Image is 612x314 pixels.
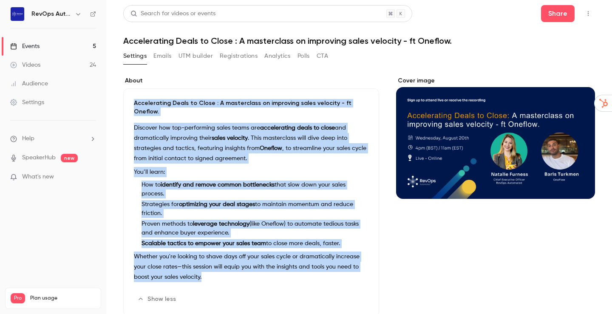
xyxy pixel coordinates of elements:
[134,292,181,306] button: Show less
[212,135,248,141] strong: sales velocity
[30,295,96,302] span: Plan usage
[179,201,255,207] strong: optimizing your deal stages
[396,76,595,85] label: Cover image
[10,42,40,51] div: Events
[123,36,595,46] h1: Accelerating Deals to Close : A masterclass on improving sales velocity - ft Oneflow.
[220,49,258,63] button: Registrations
[10,79,48,88] div: Audience
[10,61,40,69] div: Videos
[123,49,147,63] button: Settings
[317,49,328,63] button: CTA
[142,240,266,246] strong: Scalable tactics to empower your sales team
[138,181,368,198] li: How to that slow down your sales process.
[193,221,249,227] strong: leverage technology
[541,5,575,22] button: Share
[22,173,54,181] span: What's new
[61,154,78,162] span: new
[11,293,25,303] span: Pro
[134,167,368,177] p: You’ll learn:
[138,220,368,238] li: Proven methods to (like Oneflow) to automate tedious tasks and enhance buyer experience.
[11,7,24,21] img: RevOps Automated
[161,182,275,188] strong: identify and remove common bottlenecks
[138,200,368,218] li: Strategies for to maintain momentum and reduce friction.
[134,252,368,282] p: Whether you're looking to shave days off your sales cycle or dramatically increase your close rat...
[396,76,595,199] section: Cover image
[86,173,96,181] iframe: Noticeable Trigger
[134,99,368,116] p: Accelerating Deals to Close : A masterclass on improving sales velocity - ft Oneflow.
[130,9,215,18] div: Search for videos or events
[138,239,368,248] li: to close more deals, faster.
[134,123,368,164] p: Discover how top-performing sales teams are and dramatically improving their . This masterclass w...
[297,49,310,63] button: Polls
[260,145,282,151] strong: Oneflow
[153,49,171,63] button: Emails
[123,76,379,85] label: About
[10,134,96,143] li: help-dropdown-opener
[22,134,34,143] span: Help
[10,98,44,107] div: Settings
[264,49,291,63] button: Analytics
[22,153,56,162] a: SpeakerHub
[260,125,335,131] strong: accelerating deals to close
[178,49,213,63] button: UTM builder
[31,10,71,18] h6: RevOps Automated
